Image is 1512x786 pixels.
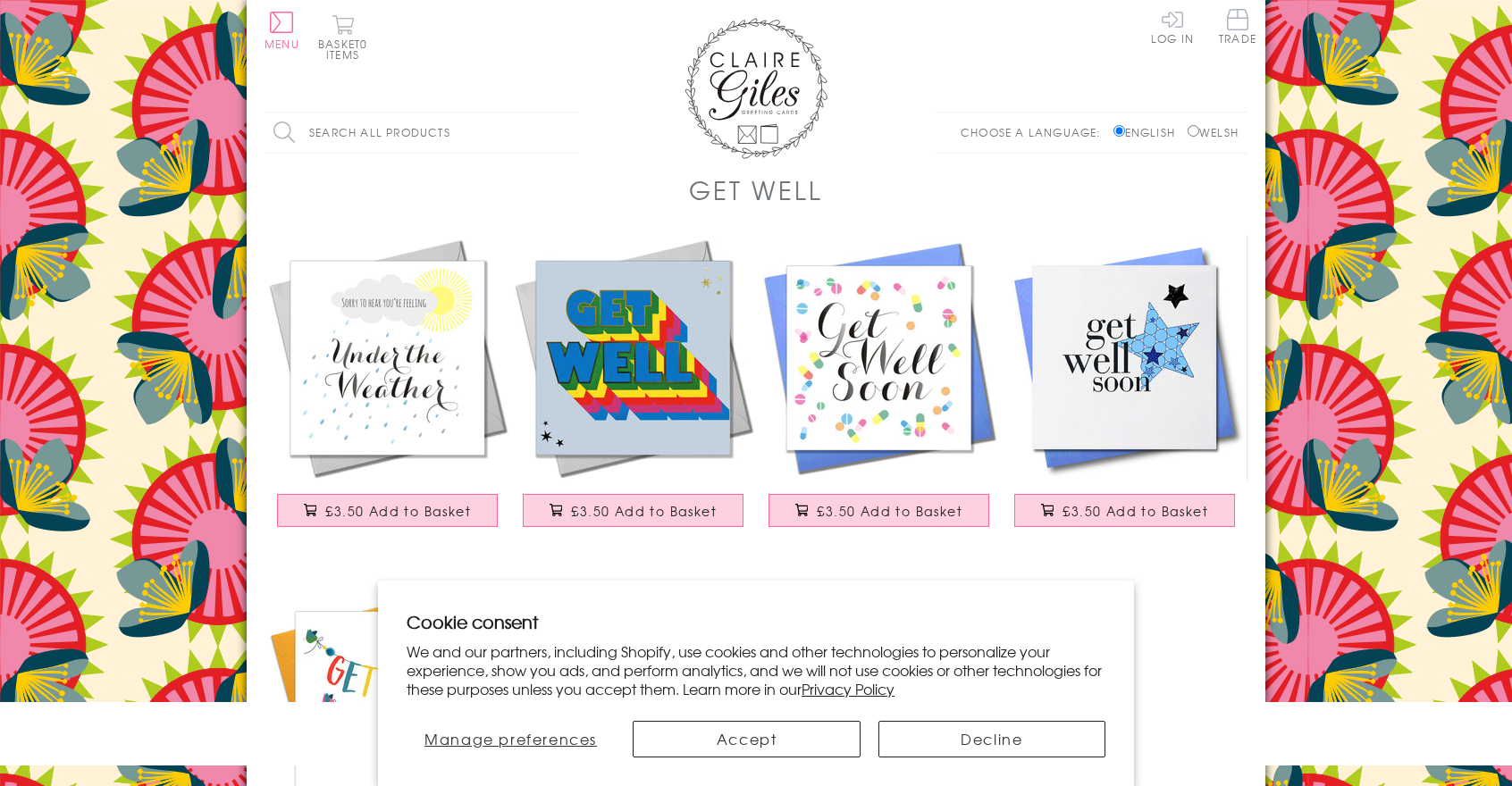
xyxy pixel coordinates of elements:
[756,235,1002,481] img: Get Well Card, Pills, Get Well Soon
[1219,9,1256,44] span: Trade
[1219,9,1256,47] a: Trade
[817,502,962,520] span: £3.50 Add to Basket
[756,235,1002,545] a: Get Well Card, Pills, Get Well Soon £3.50 Add to Basket
[265,12,299,49] button: Menu
[277,494,499,527] button: £3.50 Add to Basket
[1113,124,1184,140] label: English
[571,502,717,520] span: £3.50 Add to Basket
[878,721,1105,757] button: Decline
[559,113,577,153] input: Search
[325,502,471,520] span: £3.50 Add to Basket
[523,494,744,527] button: £3.50 Add to Basket
[424,728,597,749] span: Manage preferences
[961,124,1110,140] p: Choose a language:
[265,36,299,52] span: Menu
[633,721,860,757] button: Accept
[326,36,367,63] span: 0 items
[318,14,367,60] button: Basket0 items
[802,678,895,699] a: Privacy Policy
[265,235,510,545] a: Get Well Card, Sunshine and Clouds, Sorry to hear you're Under the Weather £3.50 Add to Basket
[689,171,822,208] h1: Get Well
[1113,125,1125,137] input: English
[1063,502,1208,520] span: £3.50 Add to Basket
[1188,125,1199,137] input: Welsh
[265,235,510,481] img: Get Well Card, Sunshine and Clouds, Sorry to hear you're Under the Weather
[1014,494,1236,527] button: £3.50 Add to Basket
[769,494,990,527] button: £3.50 Add to Basket
[1002,235,1247,481] img: Get Well Card, Blue Star, Get Well Soon, Embellished with a shiny padded star
[407,642,1105,698] p: We and our partners, including Shopify, use cookies and other technologies to personalize your ex...
[407,721,615,757] button: Manage preferences
[265,113,577,153] input: Search all products
[407,609,1105,634] h2: Cookie consent
[685,18,827,159] img: Claire Giles Greetings Cards
[510,235,756,545] a: Get Well Card, Rainbow block letters and stars, with gold foil £3.50 Add to Basket
[1002,235,1247,545] a: Get Well Card, Blue Star, Get Well Soon, Embellished with a shiny padded star £3.50 Add to Basket
[1188,124,1239,140] label: Welsh
[1151,9,1194,44] a: Log In
[510,235,756,481] img: Get Well Card, Rainbow block letters and stars, with gold foil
